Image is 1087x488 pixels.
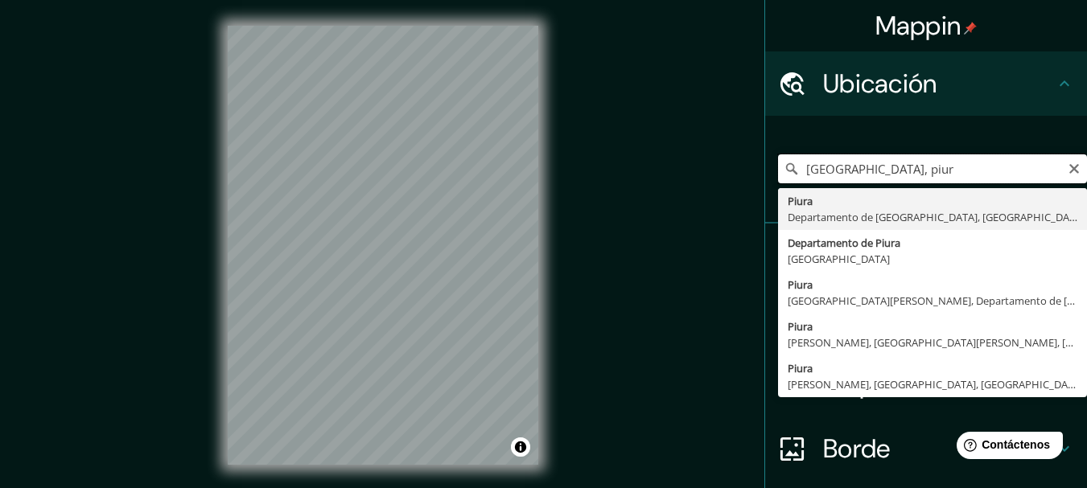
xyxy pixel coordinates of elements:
[823,432,891,465] font: Borde
[944,425,1069,470] iframe: Lanzador de widgets de ayuda
[788,377,1083,392] font: [PERSON_NAME], [GEOGRAPHIC_DATA], [GEOGRAPHIC_DATA]
[765,288,1087,352] div: Estilo
[765,51,1087,116] div: Ubicación
[788,194,813,208] font: Piura
[788,252,890,266] font: [GEOGRAPHIC_DATA]
[765,223,1087,288] div: Patas
[778,154,1087,183] input: Elige tu ciudad o zona
[788,236,900,250] font: Departamento de Piura
[875,9,961,43] font: Mappin
[228,26,538,465] canvas: Mapa
[765,352,1087,416] div: Disposición
[964,22,977,35] img: pin-icon.png
[788,277,813,292] font: Piura
[788,210,1085,224] font: Departamento de [GEOGRAPHIC_DATA], [GEOGRAPHIC_DATA]
[788,319,813,334] font: Piura
[788,361,813,375] font: Piura
[511,437,530,457] button: Activar o desactivar atribución
[823,67,937,100] font: Ubicación
[765,416,1087,481] div: Borde
[1068,160,1081,175] button: Claro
